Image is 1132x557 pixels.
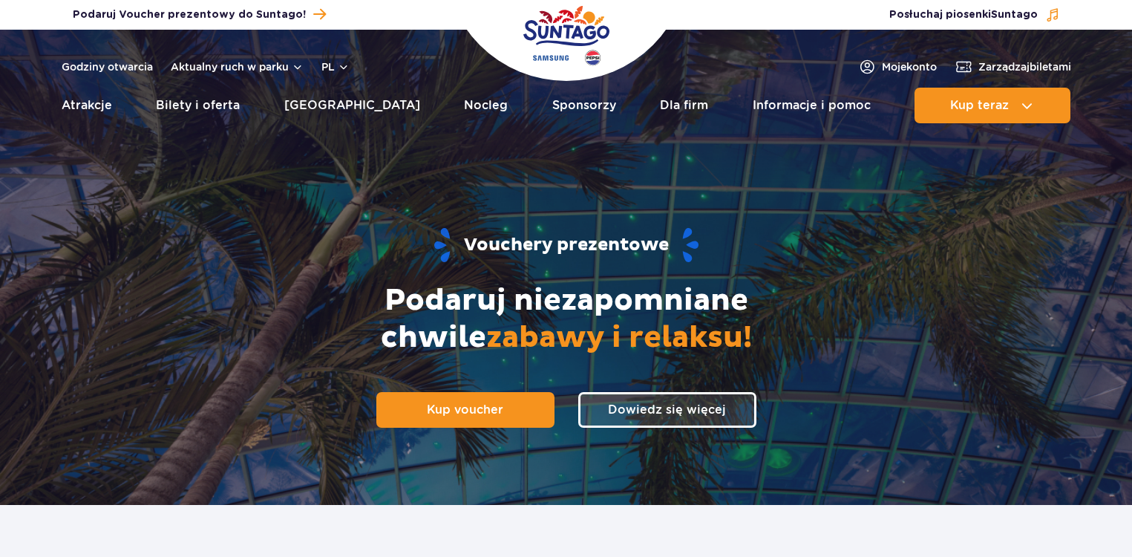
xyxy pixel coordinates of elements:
[73,4,326,25] a: Podaruj Voucher prezentowy do Suntago!
[62,59,153,74] a: Godziny otwarcia
[882,59,937,74] span: Moje konto
[660,88,708,123] a: Dla firm
[427,403,503,417] span: Kup voucher
[858,58,937,76] a: Mojekonto
[955,58,1071,76] a: Zarządzajbiletami
[62,88,112,123] a: Atrakcje
[307,282,826,356] h2: Podaruj niezapomniane chwile
[889,7,1038,22] span: Posłuchaj piosenki
[991,10,1038,20] span: Suntago
[753,88,871,123] a: Informacje i pomoc
[486,319,752,356] span: zabawy i relaksu!
[376,392,554,428] a: Kup voucher
[889,7,1060,22] button: Posłuchaj piosenkiSuntago
[73,7,306,22] span: Podaruj Voucher prezentowy do Suntago!
[284,88,420,123] a: [GEOGRAPHIC_DATA]
[578,392,756,428] a: Dowiedz się więcej
[978,59,1071,74] span: Zarządzaj biletami
[950,99,1009,112] span: Kup teraz
[915,88,1070,123] button: Kup teraz
[552,88,616,123] a: Sponsorzy
[321,59,350,74] button: pl
[171,61,304,73] button: Aktualny ruch w parku
[464,88,508,123] a: Nocleg
[156,88,240,123] a: Bilety i oferta
[89,227,1044,264] h1: Vouchery prezentowe
[608,403,726,417] span: Dowiedz się więcej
